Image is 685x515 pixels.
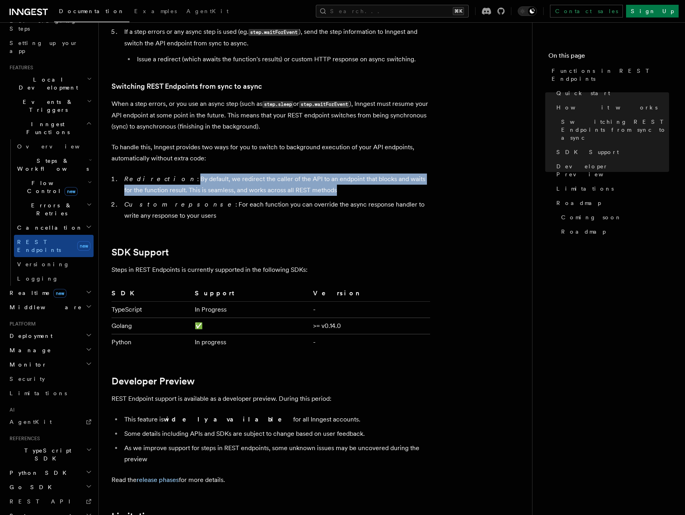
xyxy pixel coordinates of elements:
[310,288,430,302] th: Version
[561,118,669,142] span: Switching REST Endpoints from sync to async
[561,228,606,236] span: Roadmap
[550,5,623,18] a: Contact sales
[6,117,94,139] button: Inngest Functions
[59,8,125,14] span: Documentation
[192,288,310,302] th: Support
[6,95,94,117] button: Events & Triggers
[112,288,192,302] th: SDK
[6,447,86,462] span: TypeScript SDK
[249,29,299,36] code: step.waitForEvent
[14,201,86,217] span: Errors & Retries
[6,139,94,286] div: Inngest Functions
[135,54,430,65] li: Issue a redirect (which awaits the function's results) or custom HTTP response on async switching.
[17,239,61,253] span: REST Endpoints
[112,142,430,164] p: To handle this, Inngest provides two ways for you to switch to background execution of your API e...
[6,14,94,36] a: Leveraging Steps
[558,224,669,239] a: Roadmap
[553,196,669,210] a: Roadmap
[112,474,430,486] p: Read the for more details.
[14,154,94,176] button: Steps & Workflows
[6,361,47,369] span: Monitor
[626,5,679,18] a: Sign Up
[6,98,87,114] span: Events & Triggers
[558,115,669,145] a: Switching REST Endpoints from sync to async
[6,357,94,372] button: Monitor
[556,185,614,193] span: Limitations
[299,101,349,108] code: step.waitForEvent
[182,2,233,21] a: AgentKit
[6,329,94,343] button: Deployment
[186,8,229,14] span: AgentKit
[14,271,94,286] a: Logging
[14,179,88,195] span: Flow Control
[6,64,33,71] span: Features
[548,51,669,64] h4: On this page
[14,220,94,235] button: Cancellation
[14,235,94,257] a: REST Endpointsnew
[553,145,669,159] a: SDK Support
[134,8,177,14] span: Examples
[552,67,669,83] span: Functions in REST Endpoints
[129,2,182,21] a: Examples
[137,476,179,484] a: release phases
[164,416,293,423] strong: widely available
[6,321,36,327] span: Platform
[10,498,77,505] span: REST API
[6,120,86,136] span: Inngest Functions
[124,201,235,208] em: Custom repsonse
[6,415,94,429] a: AgentKit
[6,300,94,314] button: Middleware
[112,302,192,318] td: TypeScript
[553,86,669,100] a: Quick start
[77,241,90,251] span: new
[10,376,45,382] span: Security
[6,286,94,300] button: Realtimenew
[122,199,430,221] li: : For each function you can override the async response handler to write any response to your users
[124,175,197,183] em: Redirection
[17,143,99,150] span: Overview
[518,6,537,16] button: Toggle dark mode
[10,419,52,425] span: AgentKit
[262,101,293,108] code: step.sleep
[556,199,601,207] span: Roadmap
[122,428,430,439] li: Some details including APIs and SDKs are subject to change based on user feedback.
[310,302,430,318] td: -
[556,148,619,156] span: SDK Support
[112,318,192,334] td: Golang
[6,346,51,354] span: Manage
[556,103,658,111] span: How it works
[6,494,94,509] a: REST API
[10,390,67,396] span: Limitations
[561,213,622,221] span: Coming soon
[310,318,430,334] td: >= v0.14.0
[558,210,669,224] a: Coming soon
[122,26,430,65] li: If a step errors or any async step is used (eg. ), send the step information to Inngest and switc...
[6,483,57,491] span: Go SDK
[553,181,669,196] a: Limitations
[6,76,87,92] span: Local Development
[6,303,82,311] span: Middleware
[122,443,430,465] li: As we improve support for steps in REST endpoints, some unknown issues may be uncovered during th...
[556,89,610,97] span: Quick start
[192,302,310,318] td: In Progress
[65,187,78,196] span: new
[122,174,430,196] li: : By default, we redirect the caller of the API to an endpoint that blocks and waits for the func...
[14,198,94,220] button: Errors & Retries
[316,5,469,18] button: Search...⌘K
[6,343,94,357] button: Manage
[14,224,83,232] span: Cancellation
[112,81,262,92] a: Switching REST Endpoints from sync to async
[192,334,310,351] td: In progress
[54,2,129,22] a: Documentation
[453,7,464,15] kbd: ⌘K
[112,264,430,275] p: Steps in REST Endpoints is currently supported in the following SDKs:
[6,435,40,442] span: References
[6,36,94,58] a: Setting up your app
[6,466,94,480] button: Python SDK
[14,139,94,154] a: Overview
[112,247,169,258] a: SDK Support
[6,443,94,466] button: TypeScript SDK
[112,376,195,387] a: Developer Preview
[112,334,192,351] td: Python
[6,480,94,494] button: Go SDK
